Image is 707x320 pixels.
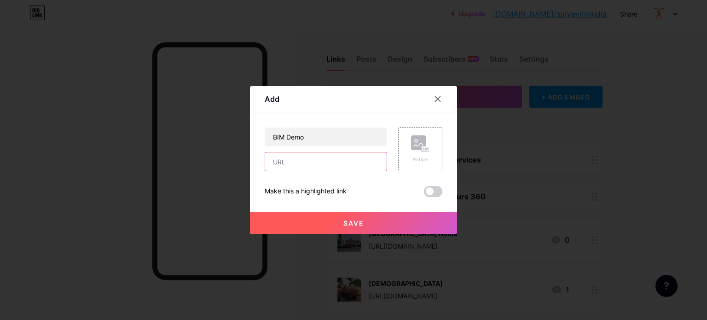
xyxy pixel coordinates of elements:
[265,186,347,197] div: Make this a highlighted link
[265,93,279,105] div: Add
[343,219,364,227] span: Save
[265,152,387,171] input: URL
[250,212,457,234] button: Save
[411,156,429,163] div: Picture
[265,128,387,146] input: Title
